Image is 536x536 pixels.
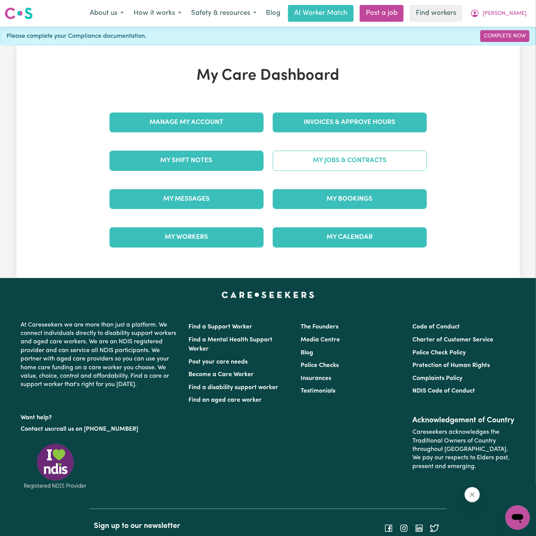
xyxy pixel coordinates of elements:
[301,324,338,330] a: The Founders
[273,227,427,247] a: My Calendar
[412,350,466,356] a: Police Check Policy
[412,388,475,394] a: NDIS Code of Conduct
[105,67,431,85] h1: My Care Dashboard
[261,5,285,22] a: Blog
[21,410,180,422] p: Want help?
[57,426,138,432] a: call us on [PHONE_NUMBER]
[189,359,248,365] a: Post your care needs
[399,525,409,531] a: Follow Careseekers on Instagram
[189,385,278,391] a: Find a disability support worker
[189,372,254,378] a: Become a Care Worker
[273,113,427,132] a: Invoices & Approve Hours
[480,30,530,42] a: Complete Now
[94,522,263,531] h2: Sign up to our newsletter
[415,525,424,531] a: Follow Careseekers on LinkedIn
[21,422,180,436] p: or
[412,416,515,425] h2: Acknowledgement of Country
[288,5,354,22] a: AI Worker Match
[109,227,264,247] a: My Workers
[189,337,273,352] a: Find a Mental Health Support Worker
[273,189,427,209] a: My Bookings
[85,5,129,21] button: About us
[21,426,51,432] a: Contact us
[412,425,515,474] p: Careseekers acknowledges the Traditional Owners of Country throughout [GEOGRAPHIC_DATA]. We pay o...
[301,375,331,381] a: Insurances
[483,10,526,18] span: [PERSON_NAME]
[412,324,460,330] a: Code of Conduct
[6,32,146,41] span: Please complete your Compliance documentation.
[301,362,339,369] a: Police Checks
[109,113,264,132] a: Manage My Account
[109,151,264,171] a: My Shift Notes
[273,151,427,171] a: My Jobs & Contracts
[21,443,90,490] img: Registered NDIS provider
[301,337,340,343] a: Media Centre
[5,6,33,20] img: Careseekers logo
[301,388,335,394] a: Testimonials
[384,525,393,531] a: Follow Careseekers on Facebook
[412,337,493,343] a: Charter of Customer Service
[412,375,462,381] a: Complaints Policy
[21,318,180,392] p: At Careseekers we are more than just a platform. We connect individuals directly to disability su...
[189,324,253,330] a: Find a Support Worker
[189,397,262,403] a: Find an aged care worker
[186,5,261,21] button: Safety & resources
[301,350,313,356] a: Blog
[129,5,186,21] button: How it works
[465,487,480,502] iframe: Close message
[410,5,462,22] a: Find workers
[109,189,264,209] a: My Messages
[5,5,33,22] a: Careseekers logo
[430,525,439,531] a: Follow Careseekers on Twitter
[505,505,530,530] iframe: Button to launch messaging window
[465,5,531,21] button: My Account
[412,362,490,369] a: Protection of Human Rights
[5,5,46,11] span: Need any help?
[222,292,314,298] a: Careseekers home page
[360,5,404,22] a: Post a job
